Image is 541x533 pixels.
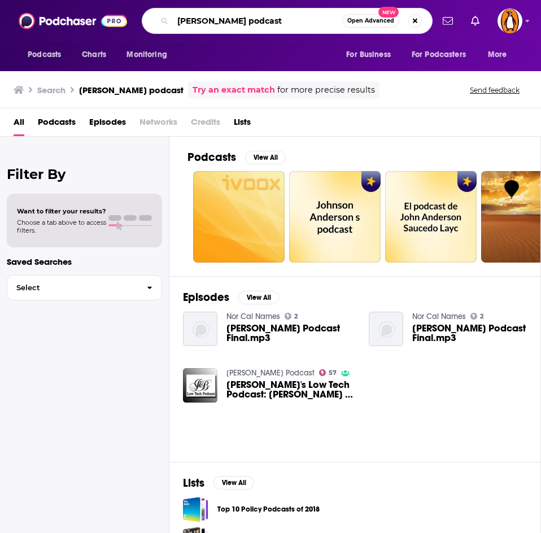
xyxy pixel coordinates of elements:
span: Podcasts [28,47,61,63]
p: Saved Searches [7,256,162,267]
a: Top 10 Policy Podcasts of 2018 [183,497,208,522]
span: 57 [329,370,337,375]
button: View All [213,476,254,490]
span: For Podcasters [412,47,466,63]
a: John Anderson Podcast Final.mp3 [412,324,541,343]
button: open menu [20,44,76,65]
a: EpisodesView All [183,290,279,304]
span: Networks [139,113,177,136]
h2: Filter By [7,166,162,182]
h2: Episodes [183,290,229,304]
span: 2 [480,314,483,319]
img: Podchaser - Follow, Share and Rate Podcasts [19,10,127,32]
a: Episodes [89,113,126,136]
span: Open Advanced [347,18,394,24]
a: 2 [470,313,484,320]
a: 2 [285,313,298,320]
button: Select [7,275,162,300]
span: Choose a tab above to access filters. [17,219,106,234]
a: John Anderson Podcast Final.mp3 [226,324,355,343]
button: View All [238,291,279,304]
button: open menu [404,44,482,65]
h3: Search [37,85,66,95]
input: Search podcasts, credits, & more... [173,12,342,30]
a: Podcasts [38,113,76,136]
span: for more precise results [277,84,375,97]
span: Monitoring [126,47,167,63]
button: Show profile menu [498,8,522,33]
span: Logged in as penguin_portfolio [498,8,522,33]
span: Want to filter your results? [17,207,106,215]
h2: Lists [183,476,204,490]
img: JayBee's Low Tech Podcast: John Anderson & Ben Johnson [183,368,217,403]
a: Tom Barnard Podcast [226,368,315,378]
a: JayBee's Low Tech Podcast: John Anderson & Ben Johnson [226,380,355,399]
span: Charts [82,47,106,63]
button: open menu [119,44,181,65]
span: Credits [191,113,220,136]
a: Try an exact match [193,84,275,97]
span: For Business [346,47,391,63]
a: 57 [319,369,337,376]
a: All [14,113,24,136]
a: Show notifications dropdown [438,11,457,30]
img: User Profile [498,8,522,33]
a: PodcastsView All [187,150,286,164]
a: Nor Cal Names [412,312,466,321]
img: John Anderson Podcast Final.mp3 [183,312,217,346]
a: Charts [75,44,113,65]
div: Search podcasts, credits, & more... [142,8,433,34]
button: View All [245,151,286,164]
span: [PERSON_NAME]'s Low Tech Podcast: [PERSON_NAME] & [PERSON_NAME] [226,380,355,399]
a: Show notifications dropdown [466,11,484,30]
span: More [488,47,507,63]
button: Open AdvancedNew [342,14,399,28]
span: [PERSON_NAME] Podcast Final.mp3 [412,324,541,343]
a: Nor Cal Names [226,312,280,321]
button: open menu [338,44,405,65]
span: New [378,7,399,18]
h3: [PERSON_NAME] podcast [79,85,184,95]
h2: Podcasts [187,150,236,164]
button: open menu [480,44,521,65]
span: Select [7,284,138,291]
a: Lists [234,113,251,136]
a: ListsView All [183,476,254,490]
img: John Anderson Podcast Final.mp3 [369,312,403,346]
span: [PERSON_NAME] Podcast Final.mp3 [226,324,355,343]
a: Top 10 Policy Podcasts of 2018 [217,503,320,515]
span: 2 [294,314,298,319]
button: Send feedback [466,85,523,95]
